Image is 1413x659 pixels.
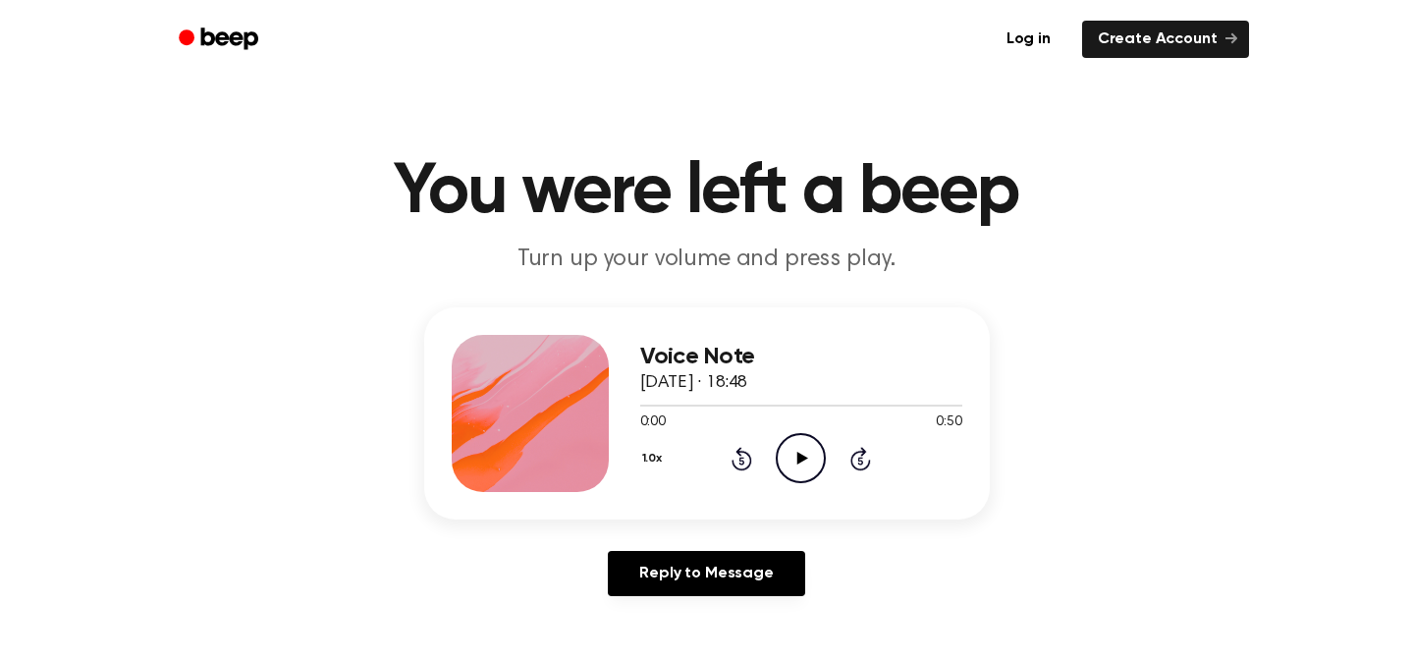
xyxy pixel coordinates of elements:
span: [DATE] · 18:48 [640,374,748,392]
span: 0:50 [936,412,961,433]
button: 1.0x [640,442,670,475]
a: Log in [987,17,1070,62]
span: 0:00 [640,412,666,433]
a: Beep [165,21,276,59]
h3: Voice Note [640,344,962,370]
a: Reply to Message [608,551,804,596]
a: Create Account [1082,21,1249,58]
p: Turn up your volume and press play. [330,244,1084,276]
h1: You were left a beep [204,157,1210,228]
